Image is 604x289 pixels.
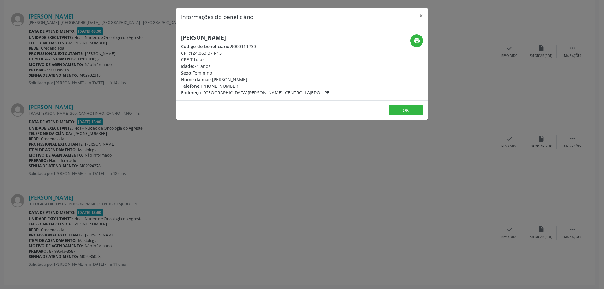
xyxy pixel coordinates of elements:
div: Feminino [181,69,329,76]
div: 124.863.374-15 [181,50,329,56]
span: CPF Titular: [181,57,205,63]
div: [PERSON_NAME] [181,76,329,83]
h5: [PERSON_NAME] [181,34,329,41]
span: Nome da mãe: [181,76,212,82]
h5: Informações do beneficiário [181,13,254,21]
span: Telefone: [181,83,201,89]
span: Idade: [181,63,194,69]
i: print [413,37,420,44]
button: Close [415,8,428,24]
span: [GEOGRAPHIC_DATA][PERSON_NAME], CENTRO, LAJEDO - PE [204,90,329,96]
button: OK [389,105,423,116]
span: Código do beneficiário: [181,43,231,49]
div: 71 anos [181,63,329,69]
div: -- [181,56,329,63]
span: Endereço: [181,90,202,96]
div: [PHONE_NUMBER] [181,83,329,89]
span: Sexo: [181,70,193,76]
span: CPF: [181,50,190,56]
div: 9000111230 [181,43,329,50]
button: print [410,34,423,47]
